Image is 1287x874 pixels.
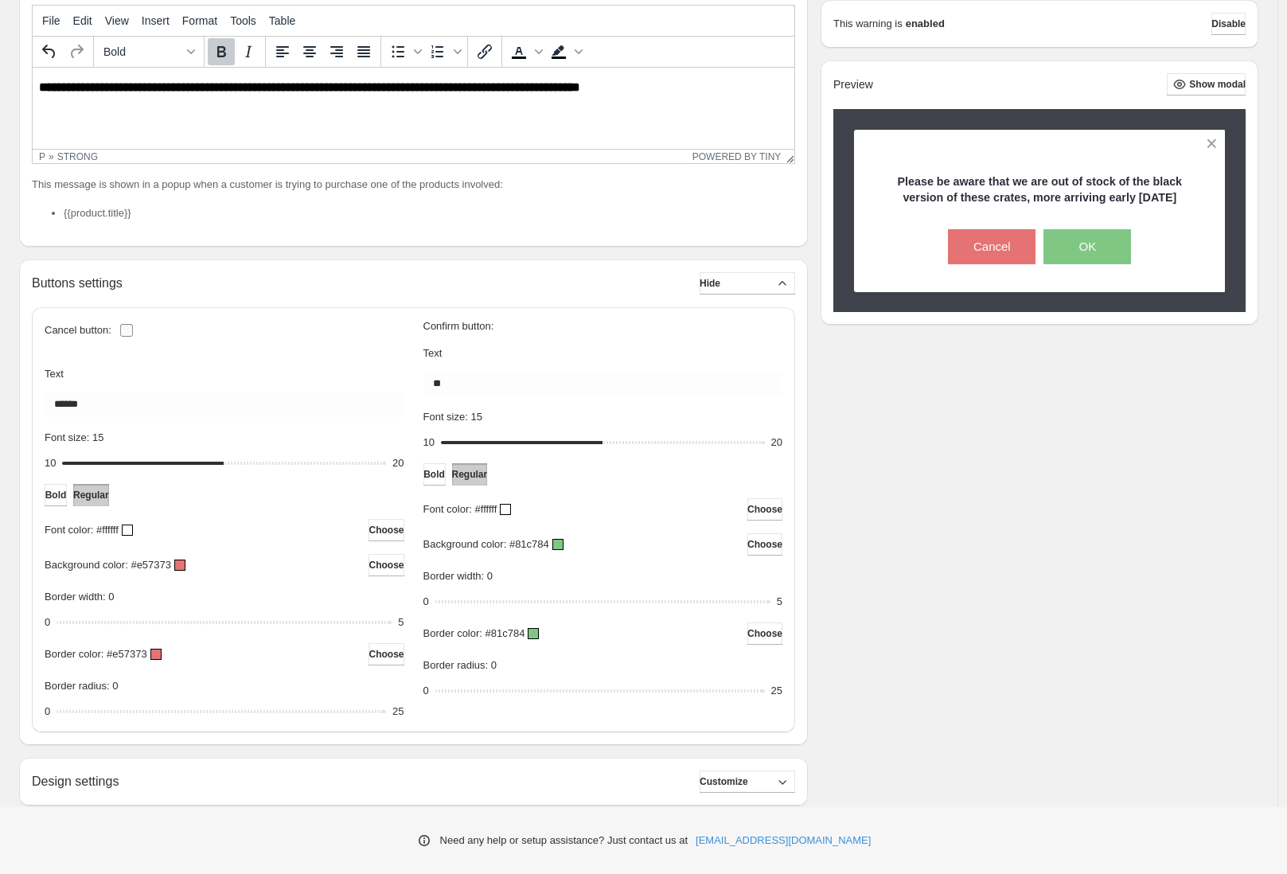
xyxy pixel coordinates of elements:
[42,14,60,27] span: File
[97,38,201,65] button: Formats
[384,38,424,65] div: Bullet list
[452,463,488,486] button: Regular
[73,14,92,27] span: Edit
[398,615,404,630] div: 5
[369,643,404,665] button: Choose
[471,38,498,65] button: Insert/edit link
[1167,73,1246,96] button: Show modal
[423,659,497,671] span: Border radius: 0
[700,775,748,788] span: Customize
[696,833,871,849] a: [EMAIL_ADDRESS][DOMAIN_NAME]
[39,151,45,162] div: p
[32,774,119,789] h2: Design settings
[747,498,782,521] button: Choose
[423,570,493,582] span: Border width: 0
[423,468,445,481] span: Bold
[771,683,782,699] div: 25
[49,151,54,162] div: »
[235,38,262,65] button: Italic
[423,685,429,696] span: 0
[747,503,782,516] span: Choose
[692,151,782,162] a: Powered by Tiny
[45,489,67,501] span: Bold
[369,554,404,576] button: Choose
[747,627,782,640] span: Choose
[296,38,323,65] button: Align center
[73,489,109,501] span: Regular
[45,616,50,628] span: 0
[45,457,56,469] span: 10
[32,177,795,193] p: This message is shown in a popup when a customer is trying to purchase one of the products involved:
[1211,18,1246,30] span: Disable
[781,150,794,163] div: Resize
[423,626,525,642] p: Border color: #81c784
[369,559,404,572] span: Choose
[323,38,350,65] button: Align right
[350,38,377,65] button: Justify
[1189,78,1246,91] span: Show modal
[208,38,235,65] button: Bold
[45,680,119,692] span: Border radius: 0
[1211,13,1246,35] button: Disable
[45,557,171,573] p: Background color: #e57373
[452,468,488,481] span: Regular
[45,484,67,506] button: Bold
[392,455,404,471] div: 20
[423,501,497,517] p: Font color: #ffffff
[36,38,63,65] button: Undo
[103,45,181,58] span: Bold
[423,411,482,423] span: Font size: 15
[747,622,782,645] button: Choose
[45,705,50,717] span: 0
[33,68,794,149] iframe: Rich Text Area
[777,594,782,610] div: 5
[833,78,873,92] h2: Preview
[1043,229,1131,264] button: OK
[747,533,782,556] button: Choose
[32,275,123,291] h2: Buttons settings
[45,646,147,662] p: Border color: #e57373
[230,14,256,27] span: Tools
[45,368,64,380] span: Text
[45,591,114,603] span: Border width: 0
[45,522,119,538] p: Font color: #ffffff
[505,38,545,65] div: Text color
[423,536,549,552] p: Background color: #81c784
[392,704,404,720] div: 25
[906,16,945,32] strong: enabled
[369,648,404,661] span: Choose
[700,277,720,290] span: Hide
[771,435,782,451] div: 20
[73,484,109,506] button: Regular
[63,38,90,65] button: Redo
[747,538,782,551] span: Choose
[142,14,170,27] span: Insert
[424,38,464,65] div: Numbered list
[545,38,585,65] div: Background color
[898,175,1183,204] strong: Please be aware that we are out of stock of the black version of these crates, more arriving earl...
[369,524,404,536] span: Choose
[948,229,1035,264] button: Cancel
[64,205,795,221] li: {{product.title}}
[182,14,217,27] span: Format
[369,519,404,541] button: Choose
[423,347,443,359] span: Text
[423,320,783,333] h3: Confirm button:
[57,151,98,162] div: strong
[423,436,435,448] span: 10
[269,38,296,65] button: Align left
[105,14,129,27] span: View
[269,14,295,27] span: Table
[45,324,111,337] h3: Cancel button:
[700,272,795,295] button: Hide
[833,16,903,32] p: This warning is
[423,463,446,486] button: Bold
[45,431,103,443] span: Font size: 15
[423,595,429,607] span: 0
[700,771,795,793] button: Customize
